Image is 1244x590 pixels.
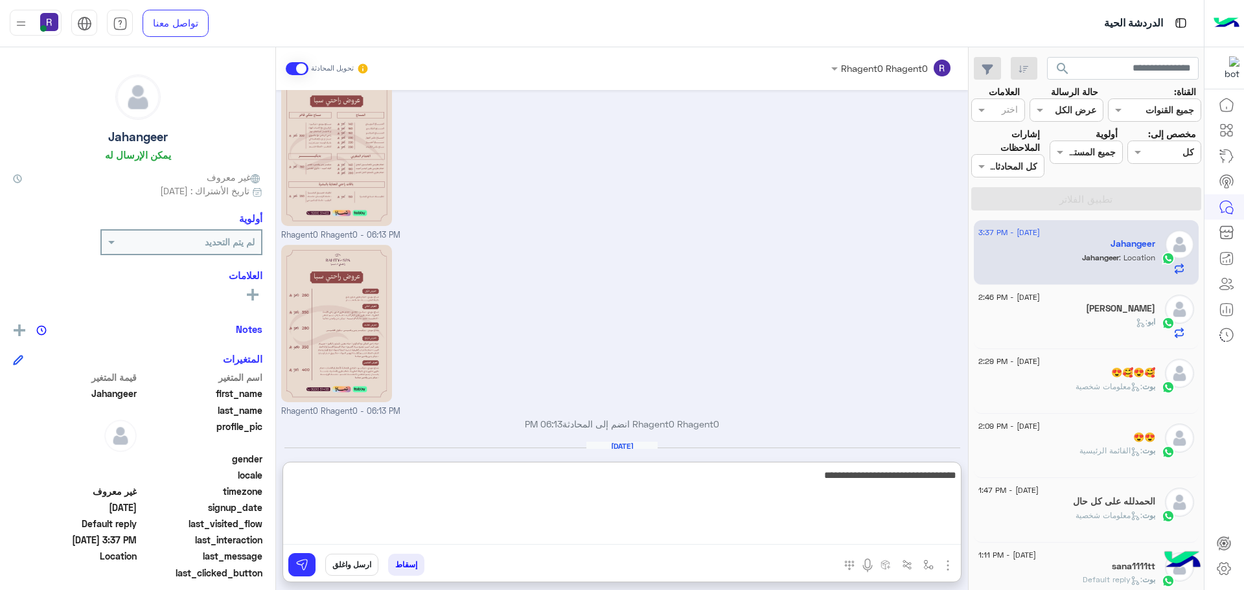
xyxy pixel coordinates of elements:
[139,501,263,514] span: signup_date
[1162,252,1175,265] img: WhatsApp
[13,484,137,498] span: غير معروف
[1148,127,1196,141] label: مخصص إلى:
[860,558,875,573] img: send voice note
[281,229,400,242] span: Rhagent0 Rhagent0 - 06:13 PM
[1047,57,1079,85] button: search
[1173,15,1189,31] img: tab
[844,560,855,571] img: make a call
[1136,317,1147,326] span: :
[1086,303,1155,314] h5: ابو تيم
[139,533,263,547] span: last_interaction
[1111,367,1155,378] h5: 😍🥰😍🥰
[1165,230,1194,259] img: defaultAdmin.png
[13,533,137,547] span: 2025-09-07T12:37:07.45Z
[1142,574,1155,584] span: بوت
[116,75,160,119] img: defaultAdmin.png
[971,127,1040,155] label: إشارات الملاحظات
[14,324,25,336] img: add
[1133,432,1155,443] h5: 😍😍
[13,452,137,466] span: null
[1165,359,1194,388] img: defaultAdmin.png
[13,501,137,514] span: 2025-09-06T14:54:21.161Z
[13,566,137,580] span: null
[978,549,1036,561] span: [DATE] - 1:11 PM
[236,323,262,335] h6: Notes
[139,370,263,384] span: اسم المتغير
[1073,496,1155,507] h5: الحمدلله على كل حال
[281,405,400,418] span: Rhagent0 Rhagent0 - 06:13 PM
[1162,574,1175,587] img: WhatsApp
[1162,381,1175,394] img: WhatsApp
[311,63,354,74] small: تحويل المحادثة
[105,149,171,161] h6: يمكن الإرسال له
[139,566,263,580] span: last_clicked_button
[239,212,262,224] h6: أولوية
[978,420,1040,432] span: [DATE] - 2:09 PM
[325,554,378,576] button: ارسل واغلق
[1162,510,1175,523] img: WhatsApp
[1083,574,1142,584] span: : Default reply
[388,554,424,576] button: إسقاط
[160,184,249,198] span: تاريخ الأشتراك : [DATE]
[13,370,137,384] span: قيمة المتغير
[1216,56,1239,80] img: 322853014244696
[1051,85,1098,98] label: حالة الرسالة
[281,245,393,402] img: 2KfZhNio2KfZgtin2KouanBn.jpg
[13,468,137,482] span: null
[978,291,1040,303] span: [DATE] - 2:46 PM
[1112,561,1155,572] h5: sana1111tt
[13,387,137,400] span: Jahangeer
[978,484,1039,496] span: [DATE] - 1:47 PM
[1055,61,1070,76] span: search
[107,10,133,37] a: tab
[525,418,562,429] span: 06:13 PM
[875,554,897,575] button: create order
[223,353,262,365] h6: المتغيرات
[139,484,263,498] span: timezone
[940,558,956,573] img: send attachment
[139,387,263,400] span: first_name
[1111,238,1155,249] h5: Jahangeer
[281,417,963,431] p: Rhagent0 Rhagent0 انضم إلى المحادثة
[1162,317,1175,330] img: WhatsApp
[923,560,934,570] img: select flow
[902,560,912,570] img: Trigger scenario
[1119,253,1155,262] span: Location
[1079,446,1142,455] span: : القائمة الرئيسية
[40,13,58,31] img: userImage
[1160,538,1205,584] img: hulul-logo.png
[1147,317,1155,326] span: ابو
[1165,295,1194,324] img: defaultAdmin.png
[13,517,137,530] span: Default reply
[36,325,47,335] img: notes
[281,69,393,226] img: 2KfZhNmF2LPYp9isLmpwZw%3D%3D.jpg
[139,549,263,563] span: last_message
[1174,85,1196,98] label: القناة:
[1214,10,1239,37] img: Logo
[143,10,209,37] a: تواصل معنا
[139,468,263,482] span: locale
[13,16,29,32] img: profile
[1076,510,1142,520] span: : معلومات شخصية
[77,16,92,31] img: tab
[207,170,262,184] span: غير معروف
[1082,253,1119,262] span: Jahangeer
[1076,381,1142,391] span: : معلومات شخصية
[1142,381,1155,391] span: بوت
[1142,446,1155,455] span: بوت
[13,549,137,563] span: Location
[139,517,263,530] span: last_visited_flow
[989,85,1020,98] label: العلامات
[104,420,137,452] img: defaultAdmin.png
[295,558,308,571] img: send message
[139,420,263,449] span: profile_pic
[108,130,168,144] h5: Jahangeer
[1165,424,1194,453] img: defaultAdmin.png
[113,16,128,31] img: tab
[139,452,263,466] span: gender
[13,269,262,281] h6: العلامات
[1104,15,1163,32] p: الدردشة الحية
[1002,102,1020,119] div: اختر
[1096,127,1118,141] label: أولوية
[978,227,1040,238] span: [DATE] - 3:37 PM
